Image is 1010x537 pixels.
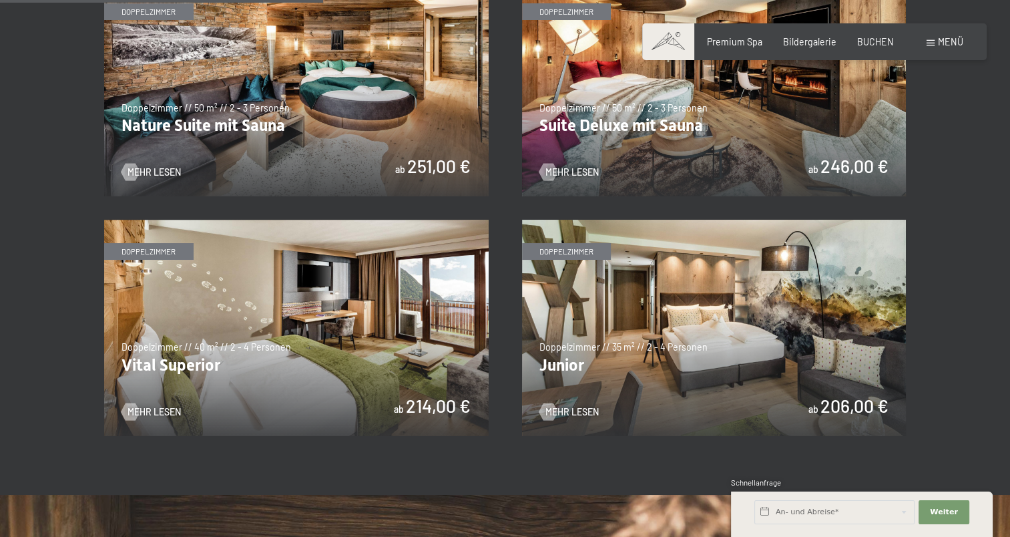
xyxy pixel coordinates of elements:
a: Bildergalerie [783,36,836,47]
a: Mehr Lesen [539,166,599,179]
a: Mehr Lesen [121,405,181,419]
span: Mehr Lesen [545,405,599,419]
button: Weiter [919,500,969,524]
span: Mehr Lesen [545,166,599,179]
span: Schnellanfrage [731,478,781,487]
span: Weiter [930,507,958,518]
a: Mehr Lesen [539,405,599,419]
a: BUCHEN [857,36,894,47]
span: Menü [938,36,963,47]
img: Vital Superior [104,220,489,436]
a: Junior [522,220,907,227]
a: Vital Superior [104,220,489,227]
img: Junior [522,220,907,436]
span: Mehr Lesen [128,166,181,179]
a: Mehr Lesen [121,166,181,179]
span: Mehr Lesen [128,405,181,419]
a: Premium Spa [707,36,762,47]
